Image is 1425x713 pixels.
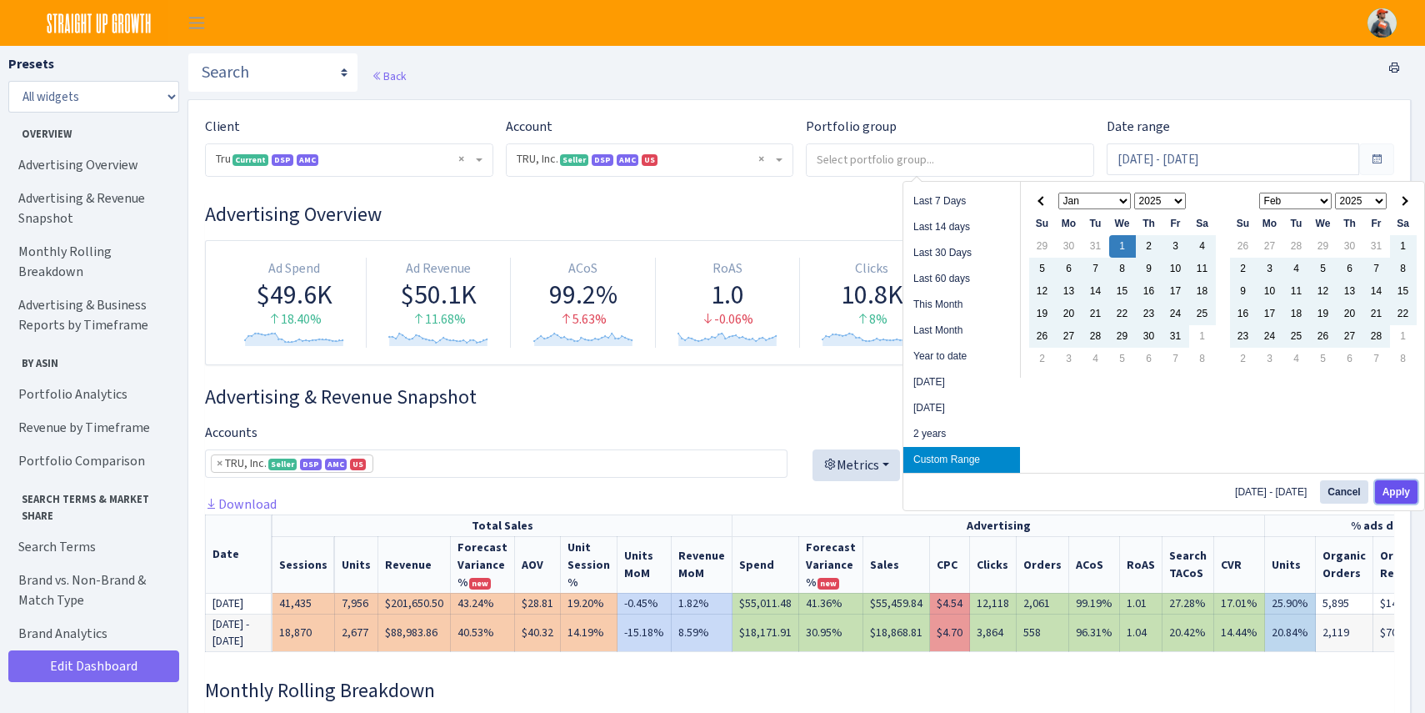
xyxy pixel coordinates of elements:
span: new [817,578,839,590]
td: 7 [1363,348,1390,370]
span: By ASIN [9,349,174,371]
td: 14 [1082,280,1109,303]
td: 9 [1136,258,1162,280]
td: $55,459.84 [863,593,930,614]
td: 30.95% [799,614,863,651]
button: Apply [1375,480,1417,504]
span: US [350,459,366,470]
td: 3 [1257,348,1283,370]
td: 14.44% [1214,614,1265,651]
td: 2,119 [1316,614,1373,651]
td: 8 [1189,348,1216,370]
td: 20 [1337,303,1363,325]
li: 2 years [903,421,1020,447]
td: 6 [1337,348,1363,370]
td: 27 [1257,235,1283,258]
a: Advertising Overview [8,148,175,182]
td: 10 [1162,258,1189,280]
h3: Widget #38 [205,679,1394,703]
td: 31 [1363,235,1390,258]
td: 2 [1136,235,1162,258]
td: 28 [1082,325,1109,348]
td: 6 [1056,258,1082,280]
th: AOV [515,536,561,593]
div: Clicks [807,259,937,279]
td: 21 [1082,303,1109,325]
th: Fr [1162,213,1189,235]
td: 30 [1136,325,1162,348]
td: 1 [1189,325,1216,348]
td: 25 [1189,303,1216,325]
th: Sa [1189,213,1216,235]
label: Accounts [205,423,257,443]
a: Download [205,495,277,513]
td: 17 [1257,303,1283,325]
span: AMC [297,154,318,166]
a: Edit Dashboard [8,650,179,682]
span: × [217,455,222,472]
td: 14 [1363,280,1390,303]
td: 6 [1136,348,1162,370]
th: ACoS [1069,536,1120,593]
td: 30 [1056,235,1082,258]
td: 25 [1283,325,1310,348]
td: 5 [1029,258,1056,280]
td: -0.45% [617,593,672,614]
th: Revenue [378,536,451,593]
a: Monthly Rolling Breakdown [8,235,175,289]
span: Current [232,154,268,166]
div: 11.68% [373,310,503,329]
th: Spend Forecast Variance % [799,536,863,593]
span: AMC [325,459,347,470]
td: 12 [1029,280,1056,303]
td: 2,061 [1017,593,1069,614]
td: 7,956 [335,593,378,614]
td: 4 [1283,348,1310,370]
td: 31 [1162,325,1189,348]
th: Advertising [732,515,1265,536]
td: 23 [1136,303,1162,325]
th: Sa [1390,213,1417,235]
td: 24 [1257,325,1283,348]
a: Revenue by Timeframe [8,411,175,444]
th: Revenue MoM [672,536,732,593]
td: 11 [1283,280,1310,303]
td: 8 [1390,348,1417,370]
a: j [1367,8,1397,38]
h3: Widget #2 [205,385,1394,409]
td: 2 [1230,258,1257,280]
th: Orders [1017,536,1069,593]
td: 3 [1257,258,1283,280]
td: 20 [1056,303,1082,325]
td: 3,864 [970,614,1017,651]
th: Tu [1082,213,1109,235]
td: 5,895 [1316,593,1373,614]
td: 13 [1337,280,1363,303]
a: Advertising & Business Reports by Timeframe [8,289,175,342]
div: ACoS [517,259,647,279]
td: 10 [1257,280,1283,303]
th: Fr [1363,213,1390,235]
td: 8 [1390,258,1417,280]
td: $88,983.86 [378,614,451,651]
th: Spend [732,536,799,593]
td: 17 [1162,280,1189,303]
a: Brand vs. Non-Brand & Match Type [8,564,175,617]
td: 27 [1337,325,1363,348]
td: 3 [1162,235,1189,258]
li: This Month [903,292,1020,318]
th: Revenue Forecast Variance % [451,536,515,593]
label: Date range [1107,117,1170,137]
span: new [469,578,491,590]
td: 8 [1109,258,1136,280]
span: Seller [268,459,297,470]
th: Search TACoS [1162,536,1214,593]
div: RoAS [662,259,792,279]
th: Sales [863,536,930,593]
td: [DATE] [206,593,272,614]
td: 20.84% [1265,614,1316,651]
td: 25.90% [1265,593,1316,614]
td: 24 [1162,303,1189,325]
div: 1.0 [662,279,792,310]
td: $18,171.91 [732,614,799,651]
